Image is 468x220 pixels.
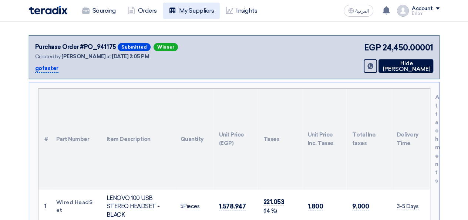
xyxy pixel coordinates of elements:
[344,5,373,17] button: العربية
[107,53,111,60] span: at
[302,89,346,190] th: Unit Price Inc. Taxes
[397,5,409,17] img: profile_test.png
[154,43,178,51] span: Winner
[263,207,296,216] div: (14 %)
[257,89,302,190] th: Taxes
[118,43,151,51] span: Submitted
[412,12,440,16] div: Eslam
[175,89,213,190] th: Quantity
[378,59,433,73] button: Hide [PERSON_NAME]
[382,42,433,54] span: 24,450.00001
[356,9,369,14] span: العربية
[50,89,101,190] th: Part Number
[397,203,419,210] span: 3-5 Days
[308,203,323,210] span: 1,800
[391,89,429,190] th: Delivery Time
[76,3,122,19] a: Sourcing
[35,43,116,52] div: Purchase Order #PO_941175
[346,89,391,190] th: Total Inc. taxes
[38,89,50,190] th: #
[101,89,175,190] th: Item Description
[364,42,381,54] span: EGP
[35,64,58,73] p: gofaster
[263,198,284,206] span: 221.053
[213,89,257,190] th: Unit Price (EGP)
[61,53,105,60] span: [PERSON_NAME]
[107,194,169,219] div: LENOVO 100 USB STEREO HEADSET - BLACK
[220,3,263,19] a: Insights
[181,203,184,210] span: 5
[412,6,433,12] div: Account
[35,53,61,60] span: Created by
[29,6,67,14] img: Teradix logo
[122,3,163,19] a: Orders
[219,203,246,210] span: 1,578.947
[163,3,220,19] a: My Suppliers
[112,53,149,60] span: [DATE] 2:05 PM
[352,203,369,210] span: 9,000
